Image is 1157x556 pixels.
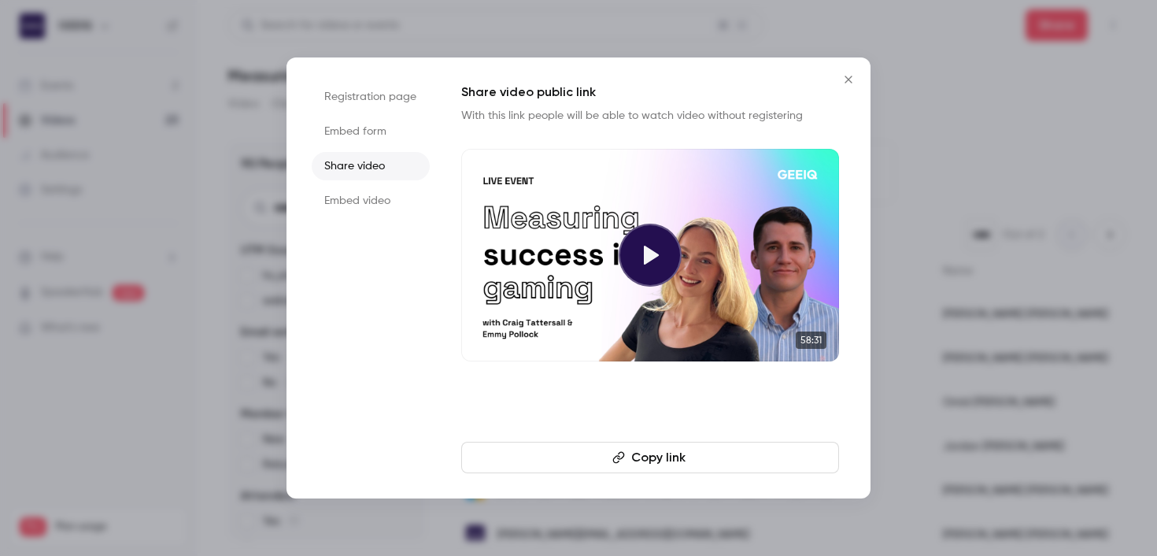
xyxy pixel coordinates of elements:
h1: Share video public link [461,83,839,102]
a: 58:31 [461,149,839,361]
span: 58:31 [796,332,826,349]
li: Embed form [312,117,430,146]
li: Share video [312,152,430,180]
li: Embed video [312,187,430,215]
button: Copy link [461,442,839,473]
p: With this link people will be able to watch video without registering [461,108,839,124]
li: Registration page [312,83,430,111]
button: Close [833,64,864,95]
